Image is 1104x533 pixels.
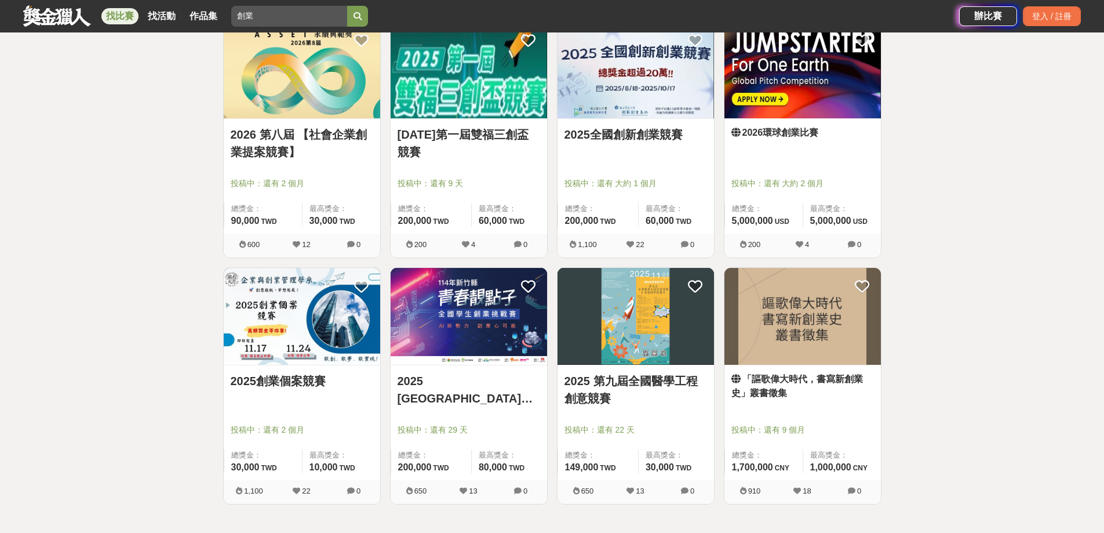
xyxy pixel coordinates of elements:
[469,487,477,495] span: 13
[558,268,714,365] img: Cover Image
[565,449,631,461] span: 總獎金：
[564,126,707,143] a: 2025全國創新創業競賽
[646,462,674,472] span: 30,000
[724,21,881,118] img: Cover Image
[309,203,373,215] span: 最高獎金：
[724,268,881,365] img: Cover Image
[564,372,707,407] a: 2025 第九屆全國醫學工程創意競賽
[356,487,360,495] span: 0
[690,487,694,495] span: 0
[853,217,868,226] span: USD
[558,21,714,118] img: Cover Image
[339,217,355,226] span: TWD
[261,217,276,226] span: TWD
[398,216,432,226] span: 200,000
[803,487,811,495] span: 18
[414,240,427,249] span: 200
[775,464,789,472] span: CNY
[732,449,796,461] span: 總獎金：
[302,240,310,249] span: 12
[731,424,874,436] span: 投稿中：還有 9 個月
[391,21,547,118] img: Cover Image
[857,487,861,495] span: 0
[391,268,547,365] img: Cover Image
[959,6,1017,26] a: 辦比賽
[731,372,874,400] a: 「謳歌偉大時代，書寫新創業史」叢書徵集
[302,487,310,495] span: 22
[646,449,707,461] span: 最高獎金：
[565,462,599,472] span: 149,000
[398,449,464,461] span: 總獎金：
[247,240,260,249] span: 600
[261,464,276,472] span: TWD
[600,217,615,226] span: TWD
[231,126,373,161] a: 2026 第八屆 【社會企業創業提案競賽】
[339,464,355,472] span: TWD
[690,240,694,249] span: 0
[646,203,707,215] span: 最高獎金：
[775,217,789,226] span: USD
[479,203,540,215] span: 最高獎金：
[433,464,449,472] span: TWD
[309,216,338,226] span: 30,000
[810,216,851,226] span: 5,000,000
[564,424,707,436] span: 投稿中：還有 22 天
[185,8,222,24] a: 作品集
[731,177,874,190] span: 投稿中：還有 大約 2 個月
[810,203,874,215] span: 最高獎金：
[479,462,507,472] span: 80,000
[600,464,615,472] span: TWD
[479,216,507,226] span: 60,000
[810,449,874,461] span: 最高獎金：
[398,462,432,472] span: 200,000
[676,464,691,472] span: TWD
[433,217,449,226] span: TWD
[398,177,540,190] span: 投稿中：還有 9 天
[565,216,599,226] span: 200,000
[558,21,714,119] a: Cover Image
[398,372,540,407] a: 2025 [GEOGRAPHIC_DATA]青春靚點子 全國學生創業挑戰賽
[231,462,260,472] span: 30,000
[523,240,527,249] span: 0
[732,203,796,215] span: 總獎金：
[636,240,644,249] span: 22
[853,464,868,472] span: CNY
[244,487,263,495] span: 1,100
[731,126,874,140] a: 2026環球創業比賽
[143,8,180,24] a: 找活動
[231,177,373,190] span: 投稿中：還有 2 個月
[732,462,773,472] span: 1,700,000
[391,21,547,119] a: Cover Image
[676,217,691,226] span: TWD
[748,487,761,495] span: 910
[636,487,644,495] span: 13
[724,21,881,119] a: Cover Image
[231,372,373,390] a: 2025創業個案競賽
[231,424,373,436] span: 投稿中：還有 2 個月
[732,216,773,226] span: 5,000,000
[231,6,347,27] input: 2025「洗手新日常：全民 ALL IN」洗手歌全台徵選
[224,21,380,118] img: Cover Image
[565,203,631,215] span: 總獎金：
[101,8,139,24] a: 找比賽
[414,487,427,495] span: 650
[398,424,540,436] span: 投稿中：還有 29 天
[805,240,809,249] span: 4
[810,462,851,472] span: 1,000,000
[309,462,338,472] span: 10,000
[356,240,360,249] span: 0
[646,216,674,226] span: 60,000
[564,177,707,190] span: 投稿中：還有 大約 1 個月
[224,21,380,119] a: Cover Image
[1023,6,1081,26] div: 登入 / 註冊
[398,203,464,215] span: 總獎金：
[231,449,295,461] span: 總獎金：
[509,464,524,472] span: TWD
[479,449,540,461] span: 最高獎金：
[224,268,380,365] a: Cover Image
[231,216,260,226] span: 90,000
